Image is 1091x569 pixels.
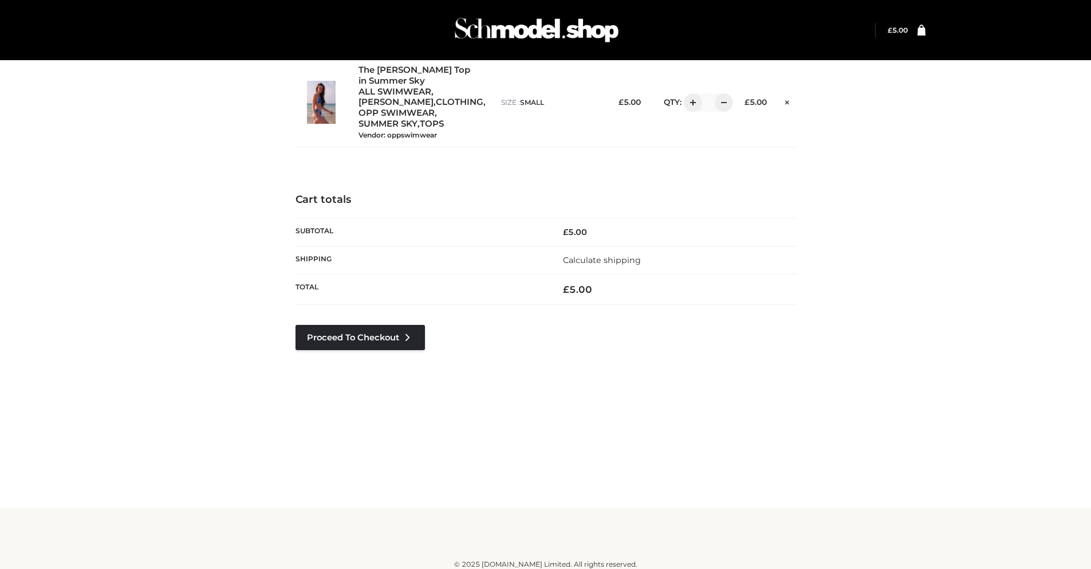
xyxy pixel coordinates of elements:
bdi: 5.00 [563,227,587,237]
span: £ [563,284,569,295]
span: £ [745,97,750,107]
th: Shipping [296,246,546,274]
a: £5.00 [888,26,908,34]
div: QTY: [652,93,725,112]
th: Subtotal [296,218,546,246]
bdi: 5.00 [563,284,592,295]
a: Calculate shipping [563,255,641,265]
bdi: 5.00 [888,26,908,34]
a: The [PERSON_NAME] Top in Summer Sky [359,65,476,87]
a: TOPS [420,119,444,130]
a: ALL SWIMWEAR [359,87,431,97]
div: , , , , , [359,65,490,140]
p: size : [501,97,599,108]
a: Proceed to Checkout [296,325,425,350]
a: CLOTHING [436,97,483,108]
span: £ [563,227,568,237]
a: OPP SWIMWEAR [359,108,435,119]
img: Schmodel Admin 964 [451,7,623,53]
bdi: 5.00 [619,97,641,107]
small: Vendor: oppswimwear [359,131,437,139]
span: £ [888,26,892,34]
a: SUMMER SKY [359,119,418,130]
a: [PERSON_NAME] [359,97,434,108]
span: SMALL [520,98,544,107]
bdi: 5.00 [745,97,767,107]
a: Remove this item [778,93,795,108]
h4: Cart totals [296,194,796,206]
span: £ [619,97,624,107]
th: Total [296,274,546,305]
